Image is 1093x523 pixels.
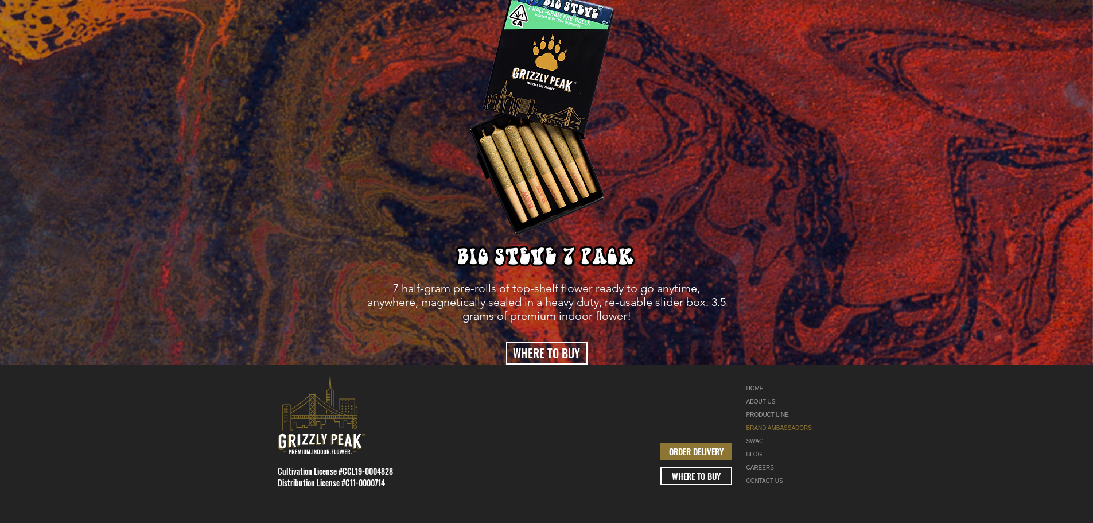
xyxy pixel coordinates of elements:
[746,448,819,461] a: BLOG
[746,435,819,448] a: SWAG
[746,421,819,435] div: BRAND AMBASSADORS
[367,281,726,323] span: 7 half-gram pre-rolls of top-shelf flower ready to go anytime, anywhere, magnetically sealed in a...
[672,470,721,482] span: WHERE TO BUY
[513,345,580,361] span: WHERE TO BUY
[746,382,819,487] nav: Site
[746,474,819,487] a: CONTACT US
[669,445,724,458] span: ORDER DELIVERY
[660,443,732,460] a: ORDER DELIVERY
[506,342,588,365] a: WHERE TO BUY
[746,382,819,395] a: HOME
[278,376,365,454] svg: premium-indoor-cannabis
[746,461,819,474] a: CAREERS
[414,244,679,269] img: big-steve-7-pack
[278,465,393,489] span: Cultivation License #CCL19-0004828 Distribution License #C11-0000714
[660,467,732,485] a: WHERE TO BUY
[746,408,819,421] a: PRODUCT LINE
[746,395,819,408] a: ABOUT US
